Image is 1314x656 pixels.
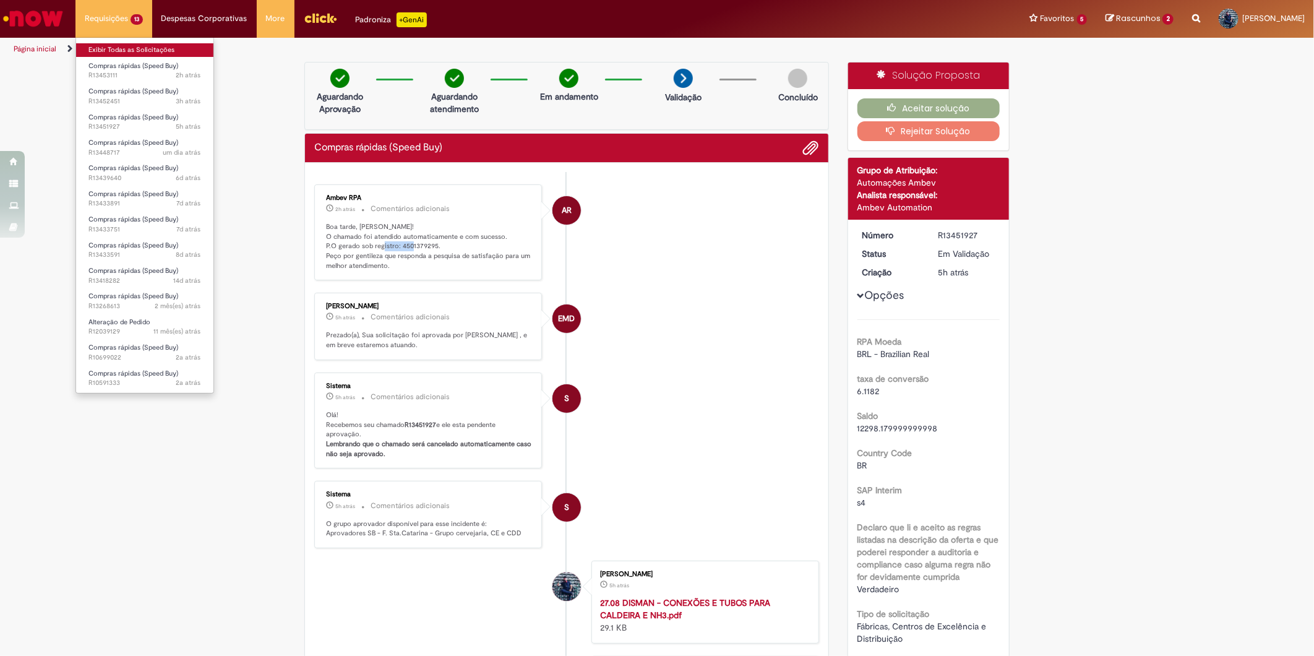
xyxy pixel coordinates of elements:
span: BR [857,460,867,471]
p: Em andamento [540,90,598,103]
span: 8d atrás [176,250,201,259]
dt: Criação [853,266,929,278]
div: Ambev RPA [326,194,532,202]
span: 5h atrás [335,314,355,321]
div: Grupo de Atribuição: [857,164,1000,176]
span: 2 [1162,14,1174,25]
span: Compras rápidas (Speed Buy) [88,266,178,275]
img: arrow-next.png [674,69,693,88]
div: Ambev Automation [857,201,1000,214]
span: R13439640 [88,173,201,183]
span: R10699022 [88,353,201,363]
small: Comentários adicionais [371,392,450,402]
time: 27/08/2025 11:33:15 [335,394,355,401]
a: Aberto R13418282 : Compras rápidas (Speed Buy) [76,264,213,287]
div: Analista responsável: [857,189,1000,201]
span: 7d atrás [177,225,201,234]
span: Compras rápidas (Speed Buy) [88,291,178,301]
img: check-circle-green.png [330,69,350,88]
span: Verdadeiro [857,584,900,595]
span: R13418282 [88,276,201,286]
time: 27/08/2025 11:33:03 [938,267,968,278]
span: R13433891 [88,199,201,209]
div: Sistema [326,382,532,390]
a: Aberto R13433751 : Compras rápidas (Speed Buy) [76,213,213,236]
span: Despesas Corporativas [161,12,247,25]
span: BRL - Brazilian Real [857,348,930,360]
div: Ambev RPA [552,196,581,225]
a: Aberto R12039129 : Alteração de Pedido [76,316,213,339]
time: 27/08/2025 11:33:11 [335,503,355,510]
span: Alteração de Pedido [88,317,150,327]
small: Comentários adicionais [371,204,450,214]
span: R13433751 [88,225,201,235]
time: 20/10/2023 09:59:44 [176,378,201,387]
span: Compras rápidas (Speed Buy) [88,61,178,71]
a: Exibir Todas as Solicitações [76,43,213,57]
a: Aberto R13439640 : Compras rápidas (Speed Buy) [76,162,213,184]
p: Aguardando atendimento [424,90,484,115]
time: 27/08/2025 15:09:55 [335,205,355,213]
span: R13451927 [88,122,201,132]
dt: Status [853,248,929,260]
div: Padroniza [356,12,427,27]
span: R13453111 [88,71,201,80]
span: R13448717 [88,148,201,158]
img: ServiceNow [1,6,65,31]
span: Compras rápidas (Speed Buy) [88,189,178,199]
time: 20/08/2025 17:09:41 [177,225,201,234]
div: 29.1 KB [600,597,806,634]
img: check-circle-green.png [559,69,578,88]
span: S [564,384,569,413]
time: 27/08/2025 11:33:04 [176,122,201,131]
div: 27/08/2025 11:33:03 [938,266,995,278]
span: R12039129 [88,327,201,337]
b: Lembrando que o chamado será cancelado automaticamente caso não seja aprovado. [326,439,533,459]
span: R10591333 [88,378,201,388]
span: 5h atrás [335,503,355,510]
time: 22/08/2025 12:04:32 [176,173,201,183]
div: Sistema [326,491,532,498]
div: [PERSON_NAME] [600,571,806,578]
button: Rejeitar Solução [857,121,1000,141]
button: Aceitar solução [857,98,1000,118]
a: Aberto R10591333 : Compras rápidas (Speed Buy) [76,367,213,390]
span: AR [562,196,572,225]
span: 6d atrás [176,173,201,183]
span: S [564,493,569,522]
img: check-circle-green.png [445,69,464,88]
div: Daniel Oliveira Machado [552,572,581,601]
time: 27/08/2025 13:32:58 [176,97,201,106]
span: 3h atrás [176,97,201,106]
a: Aberto R10699022 : Compras rápidas (Speed Buy) [76,341,213,364]
time: 20/09/2024 16:29:38 [154,327,201,336]
div: Edilson Moreira Do Cabo Souza [552,304,581,333]
time: 13/11/2023 12:06:43 [176,353,201,362]
span: 5h atrás [609,582,629,589]
time: 20/08/2025 16:44:19 [176,250,201,259]
p: Prezado(a), Sua solicitação foi aprovada por [PERSON_NAME] , e em breve estaremos atuando. [326,330,532,350]
time: 09/07/2025 14:39:35 [155,301,201,311]
span: Compras rápidas (Speed Buy) [88,343,178,352]
time: 14/08/2025 15:37:55 [174,276,201,285]
span: 5 [1077,14,1088,25]
span: 12298.179999999998 [857,423,938,434]
span: s4 [857,497,866,508]
span: 2a atrás [176,353,201,362]
p: Validação [665,91,702,103]
div: [PERSON_NAME] [326,303,532,310]
b: Declaro que li e aceito as regras listadas na descrição da oferta e que poderei responder a audit... [857,522,999,582]
p: Olá! Recebemos seu chamado e ele esta pendente aprovação. [326,410,532,459]
img: click_logo_yellow_360x200.png [304,9,337,27]
b: Country Code [857,447,912,459]
div: System [552,384,581,413]
span: Compras rápidas (Speed Buy) [88,215,178,224]
div: R13451927 [938,229,995,241]
div: Automações Ambev [857,176,1000,189]
span: Compras rápidas (Speed Buy) [88,113,178,122]
div: Solução Proposta [848,63,1010,89]
span: R13433591 [88,250,201,260]
span: Compras rápidas (Speed Buy) [88,163,178,173]
span: 14d atrás [174,276,201,285]
span: 7d atrás [177,199,201,208]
